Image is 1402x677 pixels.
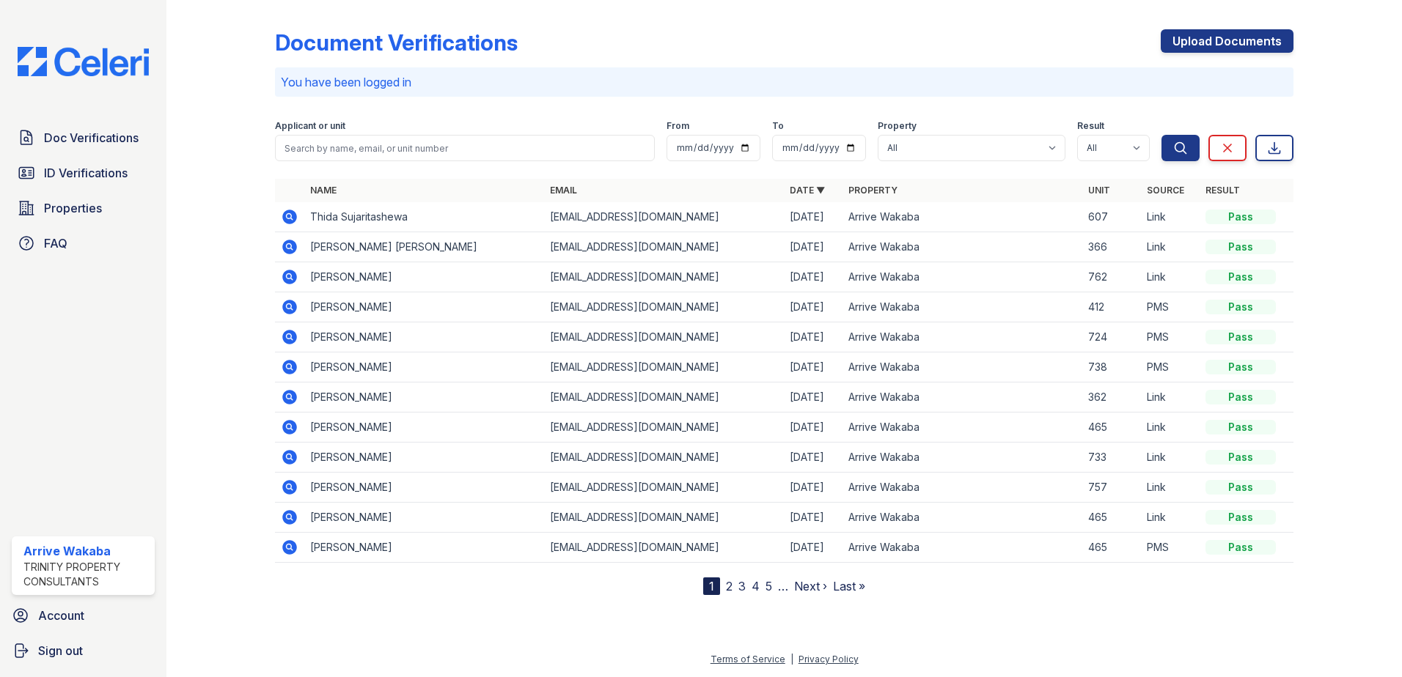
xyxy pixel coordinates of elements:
td: Thida Sujaritashewa [304,202,544,232]
td: [DATE] [784,262,843,292]
td: Arrive Wakaba [843,382,1082,413]
td: Arrive Wakaba [843,322,1082,352]
div: Pass [1205,390,1276,404]
a: Upload Documents [1161,29,1293,53]
a: Result [1205,185,1240,196]
a: 4 [752,579,760,593]
td: [PERSON_NAME] [304,382,544,413]
td: [PERSON_NAME] [304,473,544,503]
a: Next › [794,579,827,593]
div: Pass [1205,210,1276,224]
td: [PERSON_NAME] [304,352,544,382]
td: [EMAIL_ADDRESS][DOMAIN_NAME] [544,443,784,473]
td: [EMAIL_ADDRESS][DOMAIN_NAME] [544,473,784,503]
td: PMS [1141,352,1200,382]
td: Arrive Wakaba [843,292,1082,322]
td: Link [1141,443,1200,473]
td: Link [1141,503,1200,533]
span: ID Verifications [44,164,128,182]
a: Last » [833,579,865,593]
img: CE_Logo_Blue-a8612792a0a2168367f1c8372b55b34899dd931a85d93a1a3d3e32e68fde9ad4.png [6,47,161,76]
td: [EMAIL_ADDRESS][DOMAIN_NAME] [544,292,784,322]
td: Arrive Wakaba [843,533,1082,563]
td: 762 [1082,262,1141,292]
td: [EMAIL_ADDRESS][DOMAIN_NAME] [544,533,784,563]
span: FAQ [44,234,67,252]
td: [PERSON_NAME] [304,503,544,533]
div: Document Verifications [275,29,518,56]
td: Arrive Wakaba [843,443,1082,473]
td: [EMAIL_ADDRESS][DOMAIN_NAME] [544,322,784,352]
p: You have been logged in [281,73,1288,91]
td: Arrive Wakaba [843,503,1082,533]
td: Link [1141,473,1200,503]
td: Arrive Wakaba [843,262,1082,292]
td: [DATE] [784,232,843,262]
label: To [772,120,784,132]
div: Pass [1205,420,1276,434]
td: 733 [1082,443,1141,473]
a: Date ▼ [790,185,825,196]
div: Pass [1205,270,1276,284]
td: Arrive Wakaba [843,473,1082,503]
td: PMS [1141,322,1200,352]
td: [DATE] [784,202,843,232]
td: Link [1141,262,1200,292]
td: PMS [1141,292,1200,322]
a: Properties [12,193,155,223]
a: Source [1147,185,1184,196]
a: 2 [726,579,733,593]
iframe: chat widget [1340,618,1387,662]
a: 3 [738,579,746,593]
td: [DATE] [784,443,843,473]
div: Trinity Property Consultants [23,560,149,589]
td: 465 [1082,413,1141,443]
div: Pass [1205,540,1276,555]
td: [DATE] [784,413,843,443]
span: Sign out [38,642,83,659]
td: [PERSON_NAME] [304,413,544,443]
a: Terms of Service [711,654,785,665]
td: [PERSON_NAME] [304,443,544,473]
td: Link [1141,202,1200,232]
td: [DATE] [784,503,843,533]
div: Arrive Wakaba [23,542,149,560]
td: [EMAIL_ADDRESS][DOMAIN_NAME] [544,262,784,292]
button: Sign out [6,636,161,665]
a: Doc Verifications [12,123,155,152]
div: Pass [1205,450,1276,465]
label: Applicant or unit [275,120,345,132]
td: [EMAIL_ADDRESS][DOMAIN_NAME] [544,202,784,232]
span: … [778,577,788,595]
td: 465 [1082,503,1141,533]
td: Arrive Wakaba [843,352,1082,382]
div: Pass [1205,510,1276,525]
td: [PERSON_NAME] [304,262,544,292]
td: Link [1141,413,1200,443]
label: Property [878,120,917,132]
td: [EMAIL_ADDRESS][DOMAIN_NAME] [544,232,784,262]
td: Link [1141,382,1200,413]
td: 465 [1082,533,1141,563]
td: 757 [1082,473,1141,503]
input: Search by name, email, or unit number [275,135,655,161]
td: Arrive Wakaba [843,232,1082,262]
td: [PERSON_NAME] [PERSON_NAME] [304,232,544,262]
a: Account [6,601,161,630]
a: Unit [1088,185,1110,196]
div: Pass [1205,300,1276,314]
td: [DATE] [784,292,843,322]
td: [PERSON_NAME] [304,322,544,352]
td: 412 [1082,292,1141,322]
div: Pass [1205,240,1276,254]
a: Name [310,185,337,196]
a: Email [550,185,577,196]
td: [DATE] [784,533,843,563]
div: Pass [1205,480,1276,495]
td: Arrive Wakaba [843,413,1082,443]
a: ID Verifications [12,158,155,188]
td: [EMAIL_ADDRESS][DOMAIN_NAME] [544,413,784,443]
td: [DATE] [784,473,843,503]
td: [EMAIL_ADDRESS][DOMAIN_NAME] [544,382,784,413]
td: [DATE] [784,352,843,382]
